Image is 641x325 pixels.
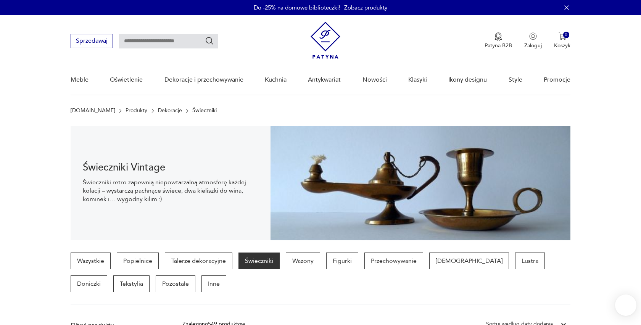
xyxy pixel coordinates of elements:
a: Lustra [515,253,545,269]
h1: Świeczniki Vintage [83,163,258,172]
button: Szukaj [205,36,214,45]
div: 0 [563,32,570,38]
a: Świeczniki [238,253,280,269]
p: Świeczniki retro zapewnią niepowtarzalną atmosferę każdej kolacji – wystarczą pachnące świece, dw... [83,178,258,203]
a: Wazony [286,253,320,269]
a: Ikona medaluPatyna B2B [485,32,512,49]
a: Doniczki [71,275,107,292]
a: Inne [201,275,226,292]
img: abd81c5dfc554265a0b885a0460a1617.jpg [271,126,570,240]
img: Patyna - sklep z meblami i dekoracjami vintage [311,22,340,59]
a: Promocje [544,65,570,95]
img: Ikona medalu [494,32,502,41]
p: Koszyk [554,42,570,49]
a: Dekoracje i przechowywanie [164,65,243,95]
a: Popielnice [117,253,159,269]
a: Ikony designu [448,65,487,95]
p: Świeczniki [192,108,217,114]
a: [DOMAIN_NAME] [71,108,115,114]
a: Antykwariat [308,65,341,95]
button: Zaloguj [524,32,542,49]
a: Kuchnia [265,65,287,95]
a: Produkty [126,108,147,114]
a: Style [509,65,522,95]
button: Patyna B2B [485,32,512,49]
img: Ikonka użytkownika [529,32,537,40]
button: Sprzedawaj [71,34,113,48]
a: Dekoracje [158,108,182,114]
a: Oświetlenie [110,65,143,95]
a: Klasyki [408,65,427,95]
a: Figurki [326,253,358,269]
a: Przechowywanie [364,253,423,269]
p: Patyna B2B [485,42,512,49]
a: Wszystkie [71,253,111,269]
p: Do -25% na domowe biblioteczki! [254,4,340,11]
button: 0Koszyk [554,32,570,49]
a: Sprzedawaj [71,39,113,44]
a: Nowości [362,65,387,95]
p: Zaloguj [524,42,542,49]
a: Meble [71,65,89,95]
a: Tekstylia [113,275,150,292]
iframe: Smartsupp widget button [615,294,636,316]
a: Zobacz produkty [344,4,387,11]
a: Pozostałe [156,275,195,292]
a: Talerze dekoracyjne [165,253,232,269]
a: [DEMOGRAPHIC_DATA] [429,253,509,269]
img: Ikona koszyka [559,32,566,40]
